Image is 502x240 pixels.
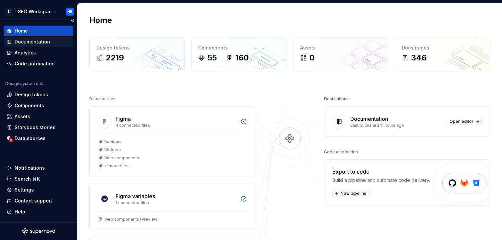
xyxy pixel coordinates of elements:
[411,52,427,63] div: 346
[5,8,13,16] div: L
[4,37,73,47] a: Documentation
[4,206,73,217] button: Help
[15,102,44,109] div: Components
[4,58,73,69] a: Code automation
[293,38,388,70] a: Assets0
[4,185,73,195] a: Settings
[104,217,159,222] div: Web components (Preview)
[402,44,483,51] div: Docs pages
[1,4,76,19] button: LLSEG Workspace Design SystemNB
[116,123,236,128] div: 4 connected files
[89,184,255,230] a: Figma variables1 connected filesWeb components (Preview)
[15,91,48,98] div: Design tokens
[116,192,155,200] div: Figma variables
[106,52,124,63] div: 2219
[15,113,30,120] div: Assets
[324,147,358,157] div: Code automation
[4,133,73,144] a: Data sources
[15,39,50,45] div: Documentation
[15,49,36,56] div: Analytics
[89,15,112,26] h2: Home
[300,44,381,51] div: Assets
[4,26,73,36] a: Home
[350,123,443,128] div: Last published 11 hours ago
[104,163,128,169] div: + 1 more files
[104,147,121,153] div: Widgets
[4,122,73,133] a: Storybook stories
[324,94,349,104] div: Destinations
[235,52,249,63] div: 160
[395,38,490,70] a: Docs pages346
[89,38,185,70] a: Design tokens2219
[22,228,55,235] svg: Supernova Logo
[104,139,122,145] div: Sections
[350,115,388,123] div: Documentation
[4,111,73,122] a: Assets
[15,198,52,204] div: Contact support
[104,155,139,161] div: Web components
[96,44,178,51] div: Design tokens
[68,16,77,25] button: Collapse sidebar
[15,176,40,182] div: Search ⌘K
[4,174,73,184] button: Search ⌘K
[116,115,131,123] div: Figma
[89,106,255,177] a: Figma4 connected filesSectionsWidgetsWeb components+1more files
[332,177,430,184] div: Build a pipeline and automate code delivery.
[4,163,73,173] button: Notifications
[67,9,72,14] div: NB
[198,44,280,51] div: Components
[15,208,25,215] div: Help
[309,52,314,63] div: 0
[208,52,217,63] div: 55
[332,168,430,176] div: Export to code
[341,191,367,196] span: New pipeline
[15,187,34,193] div: Settings
[4,100,73,111] a: Components
[4,196,73,206] button: Contact support
[15,28,28,34] div: Home
[15,165,45,171] div: Notifications
[450,119,473,124] span: Open editor
[191,38,287,70] a: Components55160
[332,189,370,198] button: New pipeline
[4,89,73,100] a: Design tokens
[4,47,73,58] a: Analytics
[5,81,44,86] div: Design system data
[15,124,55,131] div: Storybook stories
[15,135,45,142] div: Data sources
[447,117,482,126] a: Open editor
[15,8,58,15] div: LSEG Workspace Design System
[15,60,55,67] div: Code automation
[89,94,116,104] div: Data sources
[116,200,236,205] div: 1 connected files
